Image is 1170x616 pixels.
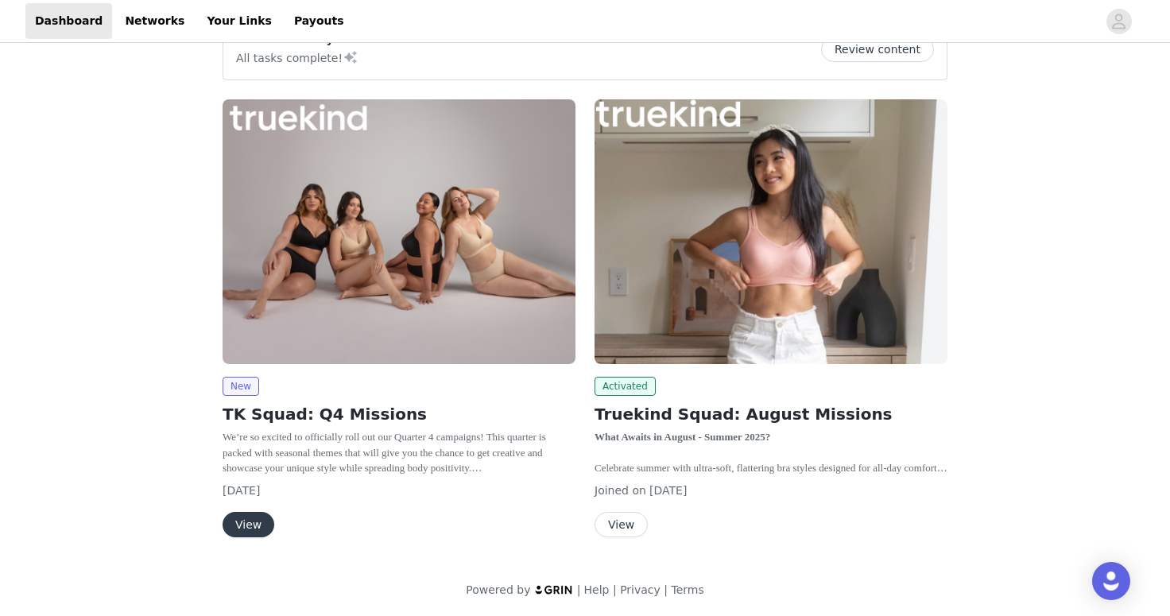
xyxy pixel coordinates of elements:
span: New [223,377,259,396]
img: Truekind [595,99,947,364]
span: | [613,583,617,596]
p: All tasks complete! [236,48,358,67]
span: | [577,583,581,596]
h2: TK Squad: Q4 Missions [223,402,575,426]
button: View [595,512,648,537]
button: Review content [821,37,934,62]
a: Terms [671,583,703,596]
span: [DATE] [649,484,687,497]
div: Open Intercom Messenger [1092,562,1130,600]
img: Truekind [223,99,575,364]
img: logo [534,584,574,595]
span: Activated [595,377,656,396]
span: Celebrate summer with ultra-soft, flattering bra styles designed for all-day comfort and effortle... [595,462,947,505]
button: View [223,512,274,537]
span: | [664,583,668,596]
strong: What Awaits in August - Summer 2025? [595,431,770,443]
a: Privacy [620,583,661,596]
a: Your Links [197,3,281,39]
span: Powered by [466,583,530,596]
span: Joined on [595,484,646,497]
a: Help [584,583,610,596]
a: Payouts [285,3,354,39]
a: Dashboard [25,3,112,39]
div: avatar [1111,9,1126,34]
a: View [223,519,274,531]
a: View [595,519,648,531]
span: We’re so excited to officially roll out our Quarter 4 campaigns! This quarter is packed with seas... [223,431,546,474]
span: [DATE] [223,484,260,497]
a: Networks [115,3,194,39]
h2: Truekind Squad: August Missions [595,402,947,426]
